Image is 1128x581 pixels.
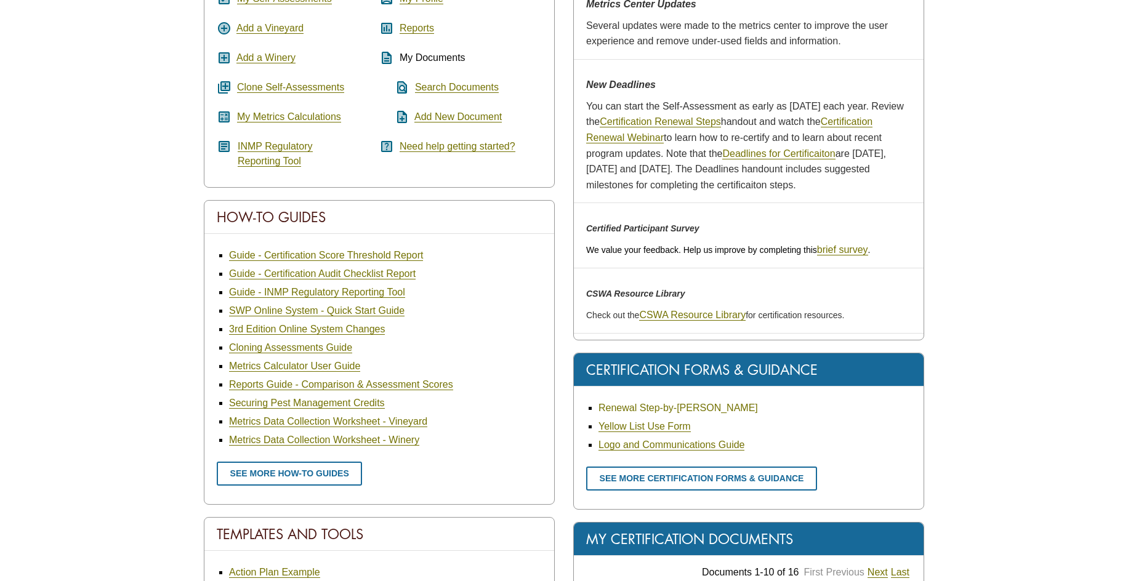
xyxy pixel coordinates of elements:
a: Need help getting started? [400,141,515,152]
div: My Certification Documents [574,523,924,556]
i: add_box [217,50,232,65]
a: First [804,567,823,577]
div: How-To Guides [204,201,554,234]
a: SWP Online System - Quick Start Guide [229,305,405,316]
em: CSWA Resource Library [586,289,685,299]
a: Renewal Step-by-[PERSON_NAME] [598,403,758,414]
a: Certification Renewal Steps [600,116,721,127]
a: Reports Guide - Comparison & Assessment Scores [229,379,453,390]
span: We value your feedback. Help us improve by completing this . [586,245,870,255]
div: Certification Forms & Guidance [574,353,924,387]
i: add_circle [217,21,232,36]
i: assessment [379,21,394,36]
a: Cloning Assessments Guide [229,342,352,353]
a: Add New Document [414,111,502,122]
a: Last [891,567,909,578]
i: queue [217,80,232,95]
span: Documents 1-10 of 16 [702,567,799,577]
a: Guide - Certification Score Threshold Report [229,250,423,261]
a: Reports [400,23,434,34]
a: Add a Winery [236,52,296,63]
a: See more how-to guides [217,462,362,486]
a: Metrics Calculator User Guide [229,361,360,372]
a: My Metrics Calculations [237,111,341,122]
a: Guide - Certification Audit Checklist Report [229,268,416,279]
a: brief survey [817,244,868,255]
a: Previous [826,567,864,577]
a: See more certification forms & guidance [586,467,817,491]
a: INMP RegulatoryReporting Tool [238,141,313,167]
a: Guide - INMP Regulatory Reporting Tool [229,287,405,298]
span: Several updates were made to the metrics center to improve the user experience and remove under-u... [586,20,888,47]
a: Next [868,567,888,578]
span: My Documents [400,52,465,63]
a: Add a Vineyard [236,23,304,34]
em: Certified Participant Survey [586,223,699,233]
a: Metrics Data Collection Worksheet - Vineyard [229,416,427,427]
a: Yellow List Use Form [598,421,691,432]
i: note_add [379,110,409,124]
i: help_center [379,139,394,154]
a: Metrics Data Collection Worksheet - Winery [229,435,419,446]
i: article [217,139,232,154]
a: Search Documents [415,82,499,93]
a: Securing Pest Management Credits [229,398,385,409]
i: find_in_page [379,80,409,95]
a: 3rd Edition Online System Changes [229,324,385,335]
a: Certification Renewal Webinar [586,116,872,143]
i: description [379,50,394,65]
a: Action Plan Example [229,567,320,578]
i: calculate [217,110,232,124]
strong: New Deadlines [586,79,656,90]
span: Check out the for certification resources. [586,310,844,320]
p: You can start the Self-Assessment as early as [DATE] each year. Review the handout and watch the ... [586,98,911,193]
a: CSWA Resource Library [639,310,746,321]
div: Templates And Tools [204,518,554,551]
a: Clone Self-Assessments [237,82,344,93]
a: Deadlines for Certificaiton [722,148,835,159]
a: Logo and Communications Guide [598,439,744,451]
